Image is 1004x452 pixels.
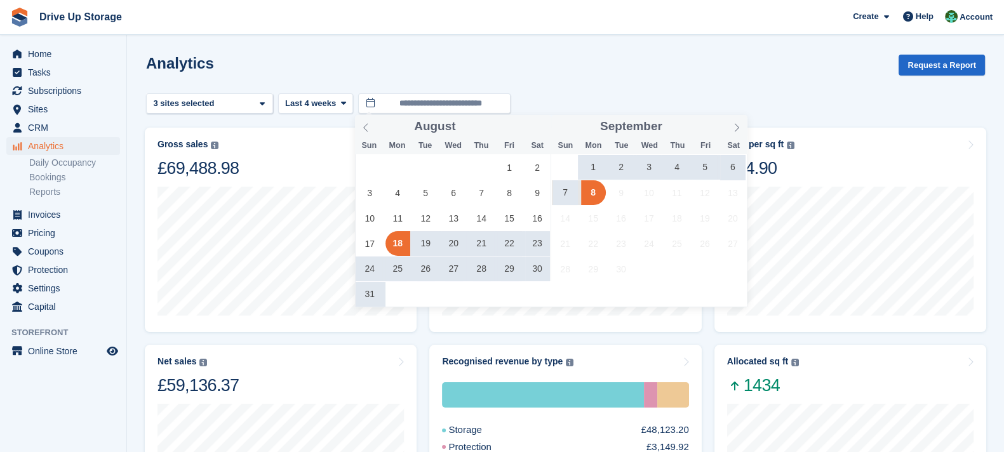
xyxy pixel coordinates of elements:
span: September 25, 2025 [664,231,689,256]
a: Bookings [29,171,120,183]
img: Camille [945,10,958,23]
span: September 7, 2025 [553,180,578,205]
span: Sat [523,142,551,150]
a: menu [6,119,120,136]
span: Fri [692,142,720,150]
span: Online Store [28,342,104,360]
span: August 3, 2025 [358,180,382,205]
input: Year [662,120,702,133]
div: £69,488.98 [157,157,239,179]
img: icon-info-grey-7440780725fd019a000dd9b08b2336e03edf1995a4989e88bcd33f0948082b44.svg [199,359,207,366]
span: August 26, 2025 [413,256,438,281]
span: August 10, 2025 [358,206,382,230]
span: August 22, 2025 [497,231,522,256]
span: September 2, 2025 [609,155,634,180]
span: August 9, 2025 [525,180,550,205]
span: August 19, 2025 [413,231,438,256]
h2: Analytics [146,55,214,72]
span: August 23, 2025 [525,231,550,256]
span: August 21, 2025 [469,231,494,256]
span: Wed [439,142,467,150]
span: August 28, 2025 [469,256,494,281]
span: Help [916,10,934,23]
a: menu [6,137,120,155]
span: September 21, 2025 [553,231,578,256]
span: Thu [664,142,692,150]
span: September 5, 2025 [692,155,717,180]
span: Capital [28,298,104,316]
span: September 20, 2025 [720,206,745,230]
span: August 6, 2025 [441,180,466,205]
a: Daily Occupancy [29,157,120,169]
div: £48,123.20 [641,423,689,437]
div: Storage [442,423,512,437]
span: August 30, 2025 [525,256,550,281]
a: menu [6,206,120,223]
a: menu [6,100,120,118]
span: August 4, 2025 [385,180,410,205]
span: August 12, 2025 [413,206,438,230]
span: September 12, 2025 [692,180,717,205]
a: Reports [29,186,120,198]
span: CRM [28,119,104,136]
span: Analytics [28,137,104,155]
span: August 14, 2025 [469,206,494,230]
span: September 11, 2025 [664,180,689,205]
span: September 15, 2025 [581,206,606,230]
span: August 27, 2025 [441,256,466,281]
a: menu [6,82,120,100]
span: August 1, 2025 [497,155,522,180]
span: Coupons [28,243,104,260]
input: Year [455,120,495,133]
span: September 13, 2025 [720,180,745,205]
span: September [600,121,662,133]
a: Preview store [105,343,120,359]
span: Thu [467,142,495,150]
span: Sat [720,142,747,150]
span: September 23, 2025 [609,231,634,256]
span: Mon [383,142,411,150]
span: Storefront [11,326,126,339]
img: icon-info-grey-7440780725fd019a000dd9b08b2336e03edf1995a4989e88bcd33f0948082b44.svg [791,359,799,366]
a: menu [6,342,120,360]
div: Allocated sq ft [727,356,788,367]
span: September 26, 2025 [692,231,717,256]
div: One-off [657,382,688,408]
span: Home [28,45,104,63]
span: Account [960,11,993,23]
img: stora-icon-8386f47178a22dfd0bd8f6a31ec36ba5ce8667c1dd55bd0f319d3a0aa187defe.svg [10,8,29,27]
span: September 17, 2025 [636,206,661,230]
span: September 30, 2025 [609,256,634,281]
span: September 24, 2025 [636,231,661,256]
span: August 31, 2025 [358,282,382,307]
span: Tasks [28,63,104,81]
span: September 6, 2025 [720,155,745,180]
div: £14.90 [727,157,794,179]
span: September 1, 2025 [581,155,606,180]
a: menu [6,224,120,242]
span: September 10, 2025 [636,180,661,205]
div: £59,136.37 [157,375,239,396]
div: Rate per sq ft [727,139,784,150]
button: Request a Report [899,55,985,76]
span: Pricing [28,224,104,242]
span: 1434 [727,375,799,396]
img: icon-info-grey-7440780725fd019a000dd9b08b2336e03edf1995a4989e88bcd33f0948082b44.svg [211,142,218,149]
span: September 19, 2025 [692,206,717,230]
span: Subscriptions [28,82,104,100]
a: menu [6,45,120,63]
span: August 8, 2025 [497,180,522,205]
span: Tue [608,142,636,150]
span: September 9, 2025 [609,180,634,205]
span: September 3, 2025 [636,155,661,180]
a: menu [6,279,120,297]
div: Protection [644,382,657,408]
span: September 18, 2025 [664,206,689,230]
span: September 29, 2025 [581,256,606,281]
a: menu [6,261,120,279]
span: Tue [412,142,439,150]
span: August 25, 2025 [385,256,410,281]
span: Settings [28,279,104,297]
span: Mon [579,142,607,150]
span: Create [853,10,878,23]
